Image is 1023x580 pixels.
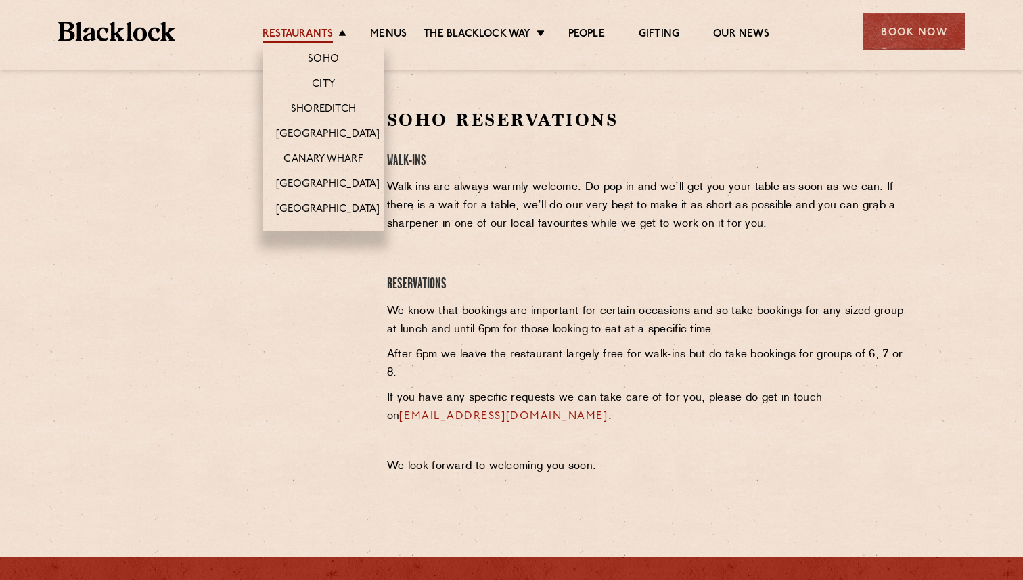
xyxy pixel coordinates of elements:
img: BL_Textured_Logo-footer-cropped.svg [58,22,175,41]
a: Gifting [639,28,679,43]
h4: Walk-Ins [387,152,906,171]
p: We look forward to welcoming you soon. [387,458,906,476]
a: Soho [308,53,339,68]
a: Canary Wharf [283,153,363,168]
a: Shoreditch [291,103,356,118]
a: [GEOGRAPHIC_DATA] [276,128,380,143]
h2: Soho Reservations [387,108,906,132]
p: If you have any specific requests we can take care of for you, please do get in touch on . [387,389,906,426]
a: [EMAIL_ADDRESS][DOMAIN_NAME] [399,411,608,422]
a: [GEOGRAPHIC_DATA] [276,203,380,218]
a: Our News [713,28,769,43]
a: City [312,78,335,93]
p: After 6pm we leave the restaurant largely free for walk-ins but do take bookings for groups of 6,... [387,346,906,382]
h4: Reservations [387,275,906,294]
a: [GEOGRAPHIC_DATA] [276,178,380,193]
iframe: OpenTable make booking widget [166,108,318,312]
a: Restaurants [263,28,333,43]
p: We know that bookings are important for certain occasions and so take bookings for any sized grou... [387,303,906,339]
a: People [568,28,605,43]
a: Menus [370,28,407,43]
a: The Blacklock Way [424,28,530,43]
div: Book Now [863,13,965,50]
p: Walk-ins are always warmly welcome. Do pop in and we’ll get you your table as soon as we can. If ... [387,179,906,233]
